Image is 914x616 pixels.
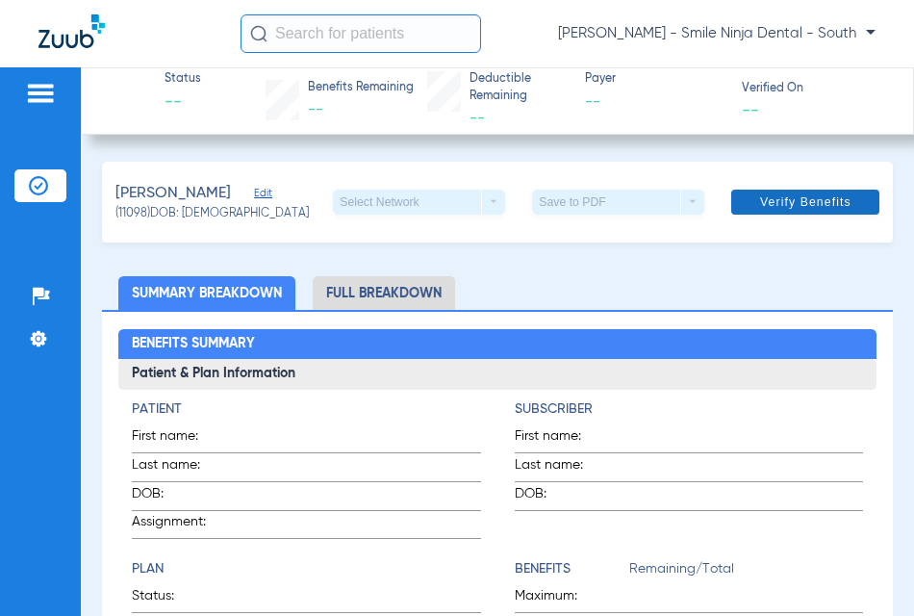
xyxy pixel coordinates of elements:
span: Last name: [132,455,226,481]
span: Status [165,71,201,89]
h3: Patient & Plan Information [118,359,876,390]
span: Verify Benefits [760,194,851,210]
img: Zuub Logo [38,14,105,48]
li: Summary Breakdown [118,276,295,310]
app-breakdown-title: Benefits [515,559,629,586]
h4: Patient [132,399,480,420]
img: hamburger-icon [25,82,56,105]
span: -- [470,111,485,126]
span: -- [308,102,323,117]
span: Payer [585,71,725,89]
h4: Subscriber [515,399,863,420]
img: Search Icon [250,25,267,42]
span: [PERSON_NAME] - Smile Ninja Dental - South [558,24,876,43]
span: -- [742,99,759,119]
span: Verified On [742,81,882,98]
h4: Benefits [515,559,629,579]
span: First name: [132,426,226,452]
span: (11098) DOB: [DEMOGRAPHIC_DATA] [115,206,309,223]
span: -- [165,90,201,115]
span: -- [585,90,725,115]
h2: Benefits Summary [118,329,876,360]
span: Edit [254,187,271,205]
h4: Plan [132,559,480,579]
span: Status: [132,586,273,612]
span: [PERSON_NAME] [115,182,231,206]
span: Deductible Remaining [470,71,568,105]
span: Benefits Remaining [308,80,414,97]
span: DOB: [132,484,226,510]
span: First name: [515,426,609,452]
span: Maximum: [515,586,629,612]
span: Remaining/Total [629,559,863,586]
span: DOB: [515,484,609,510]
button: Verify Benefits [731,190,879,215]
span: Last name: [515,455,609,481]
input: Search for patients [241,14,481,53]
span: Assignment: [132,512,226,538]
li: Full Breakdown [313,276,455,310]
